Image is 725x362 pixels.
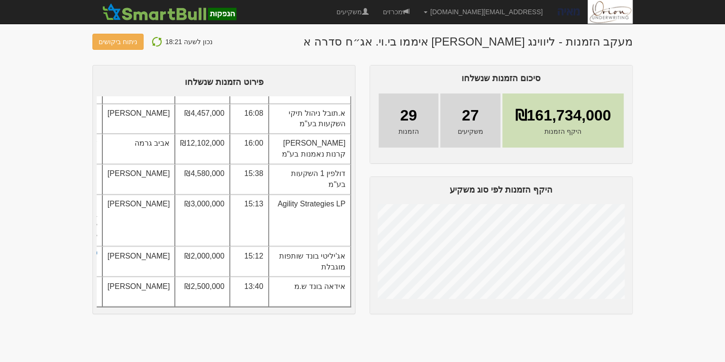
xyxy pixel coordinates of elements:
[450,185,553,195] span: היקף הזמנות לפי סוג משקיע
[515,105,611,127] span: ₪161,734,000
[102,134,175,164] td: אביב גרמה
[175,104,229,134] td: ₪4,457,000
[399,127,419,136] span: הזמנות
[230,277,269,307] td: 13:40
[175,277,229,307] td: ₪2,500,000
[102,246,175,277] td: [PERSON_NAME]
[462,105,479,127] span: 27
[269,104,351,134] td: א.תובל ניהול תיקי השקעות בע"מ
[175,195,229,246] td: ₪3,000,000
[151,36,163,47] img: refresh-icon.png
[230,134,269,164] td: 16:00
[102,164,175,195] td: [PERSON_NAME]
[544,127,581,136] span: היקף הזמנות
[184,77,263,87] span: פירוט הזמנות שנשלחו
[269,134,351,164] td: [PERSON_NAME] קרנות נאמנות בע"מ
[230,195,269,246] td: 15:13
[269,195,351,246] td: Agility Strategies LP
[165,36,213,48] p: נכון לשעה 18:21
[102,277,175,307] td: [PERSON_NAME]
[230,104,269,134] td: 16:08
[269,246,351,277] td: אג'יליטי בונד שותפות מוגבלת
[400,105,417,127] span: 29
[175,246,229,277] td: ₪2,000,000
[102,195,175,246] td: [PERSON_NAME]
[269,164,351,195] td: דולפין 1 השקעות בע"מ
[303,36,633,48] h1: מעקב הזמנות - ליווינג [PERSON_NAME] איממו בי.וי. אג״ח סדרה א
[269,277,351,307] td: אידאה בונד ש.מ
[100,2,239,21] img: SmartBull Logo
[462,74,541,83] span: סיכום הזמנות שנשלחו
[230,164,269,195] td: 15:38
[175,134,229,164] td: ₪12,102,000
[92,34,144,50] a: ניתוח ביקושים
[175,164,229,195] td: ₪4,580,000
[457,127,483,136] span: משקיעים
[102,104,175,134] td: [PERSON_NAME]
[230,246,269,277] td: 15:12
